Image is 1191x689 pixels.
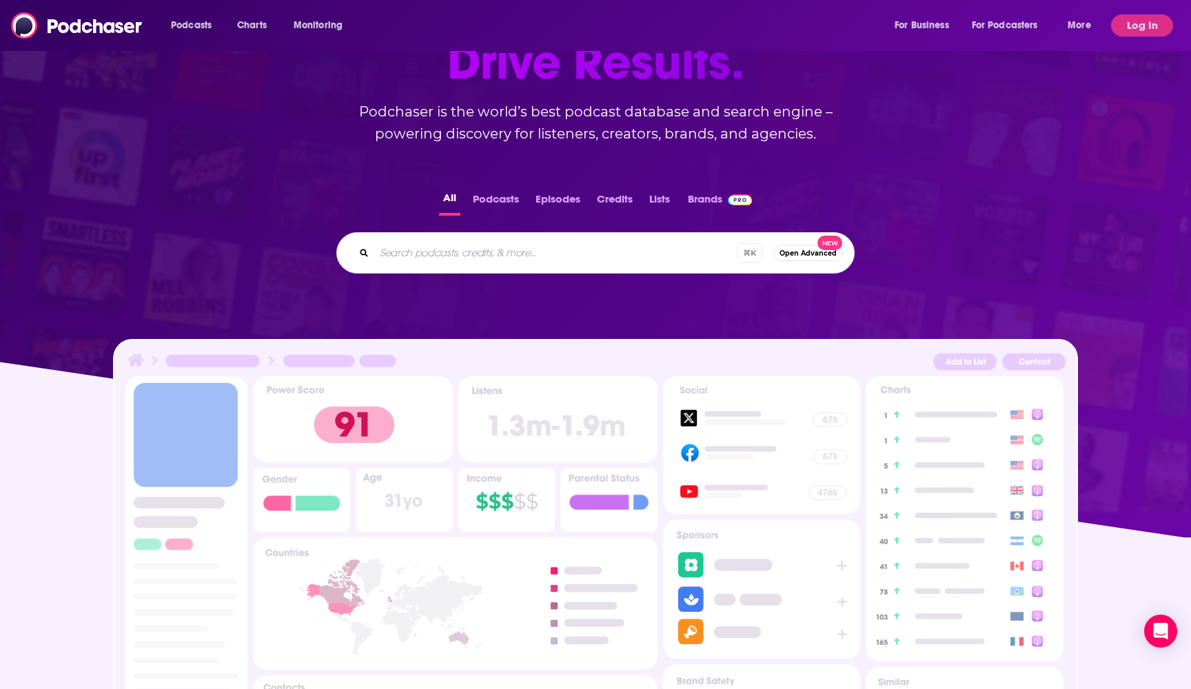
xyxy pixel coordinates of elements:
[253,376,452,462] img: Podcast Insights Power score
[284,14,360,37] button: open menu
[663,520,860,659] img: Podcast Sponsors
[320,101,871,145] h2: Podchaser is the world’s best podcast database and search engine – powering discovery for listene...
[1144,615,1177,648] div: Open Intercom Messenger
[1058,14,1108,37] button: open menu
[728,194,752,205] img: Podchaser Pro
[663,376,860,514] img: Podcast Socials
[773,245,843,261] button: Open AdvancedNew
[374,242,737,264] input: Search podcasts, credits, & more...
[237,16,267,35] span: Charts
[895,16,949,35] span: For Business
[737,243,762,263] span: ⌘ K
[171,16,212,35] span: Podcasts
[356,468,453,532] img: Podcast Insights Age
[780,249,837,257] span: Open Advanced
[560,468,658,532] img: Podcast Insights Parental Status
[1068,16,1091,35] span: More
[531,189,584,216] button: Episodes
[593,189,637,216] button: Credits
[688,189,752,216] a: BrandsPodchaser Pro
[228,14,275,37] a: Charts
[645,189,674,216] button: Lists
[469,189,523,216] button: Podcasts
[11,12,143,39] img: Podchaser - Follow, Share and Rate Podcasts
[866,376,1063,661] img: Podcast Insights Charts
[458,468,556,532] img: Podcast Insights Income
[209,35,983,90] span: Drive Results.
[1111,14,1173,37] button: Log In
[963,14,1058,37] button: open menu
[885,14,966,37] button: open menu
[253,468,350,532] img: Podcast Insights Gender
[125,351,1066,376] img: Podcast Insights Header
[336,232,855,274] div: Search podcasts, credits, & more...
[294,16,343,35] span: Monitoring
[817,236,842,250] span: New
[439,189,460,216] button: All
[972,16,1038,35] span: For Podcasters
[253,537,658,669] img: Podcast Insights Countries
[458,376,658,462] img: Podcast Insights Listens
[161,14,230,37] button: open menu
